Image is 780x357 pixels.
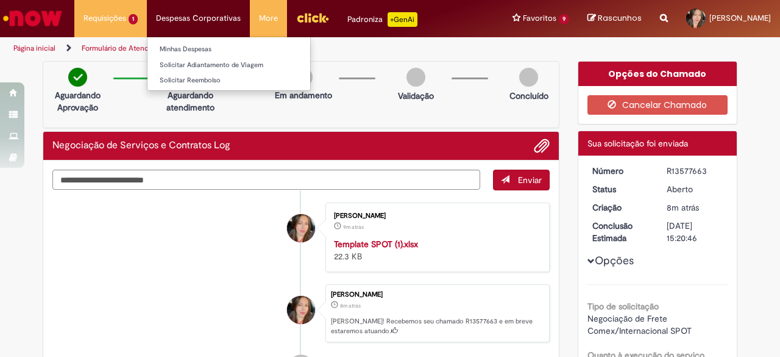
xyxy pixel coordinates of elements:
[340,302,361,309] span: 8m atrás
[398,90,434,102] p: Validação
[534,138,550,154] button: Adicionar anexos
[52,170,480,190] textarea: Digite sua mensagem aqui...
[275,89,332,101] p: Em andamento
[667,202,699,213] span: 8m atrás
[147,59,310,72] a: Solicitar Adiantamento de Viagem
[82,43,172,53] a: Formulário de Atendimento
[583,201,658,214] dt: Criação
[587,95,728,115] button: Cancelar Chamado
[583,183,658,195] dt: Status
[583,220,658,244] dt: Conclusão Estimada
[587,313,692,336] span: Negociação de Frete Comex/Internacional SPOT
[343,223,364,231] span: 9m atrás
[331,317,543,336] p: [PERSON_NAME]! Recebemos seu chamado R13577663 e em breve estaremos atuando.
[161,89,220,114] p: Aguardando atendimento
[9,37,511,60] ul: Trilhas de página
[587,13,642,24] a: Rascunhos
[13,43,55,53] a: Página inicial
[296,9,329,27] img: click_logo_yellow_360x200.png
[147,37,311,91] ul: Despesas Corporativas
[523,12,556,24] span: Favoritos
[559,14,569,24] span: 9
[667,202,699,213] time: 29/09/2025 15:20:42
[48,89,107,114] p: Aguardando Aprovação
[334,238,537,262] div: 22.3 KB
[587,301,659,312] b: Tipo de solicitação
[52,140,230,151] h2: Negociação de Serviços e Contratos Log Histórico de tíquete
[667,220,723,244] div: [DATE] 15:20:46
[68,68,87,87] img: check-circle-green.png
[406,68,425,87] img: img-circle-grey.png
[334,239,418,250] a: Template SPOT (1).xlsx
[259,12,278,24] span: More
[388,12,417,27] p: +GenAi
[156,12,241,24] span: Despesas Corporativas
[147,43,310,56] a: Minhas Despesas
[340,302,361,309] time: 29/09/2025 15:20:42
[331,291,543,298] div: [PERSON_NAME]
[509,90,548,102] p: Concluído
[518,175,542,186] span: Enviar
[347,12,417,27] div: Padroniza
[52,284,550,343] li: Isabella Franco Trolesi
[83,12,126,24] span: Requisições
[147,74,310,87] a: Solicitar Reembolso
[1,6,64,31] img: ServiceNow
[334,212,537,220] div: [PERSON_NAME]
[287,296,315,324] div: Isabella Franco Trolesi
[493,170,550,190] button: Enviar
[667,183,723,195] div: Aberto
[343,223,364,231] time: 29/09/2025 15:20:19
[519,68,538,87] img: img-circle-grey.png
[709,13,771,23] span: [PERSON_NAME]
[129,14,138,24] span: 1
[583,165,658,177] dt: Número
[667,201,723,214] div: 29/09/2025 15:20:42
[578,62,737,86] div: Opções do Chamado
[287,214,315,242] div: Isabella Franco Trolesi
[667,165,723,177] div: R13577663
[598,12,642,24] span: Rascunhos
[587,138,688,149] span: Sua solicitação foi enviada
